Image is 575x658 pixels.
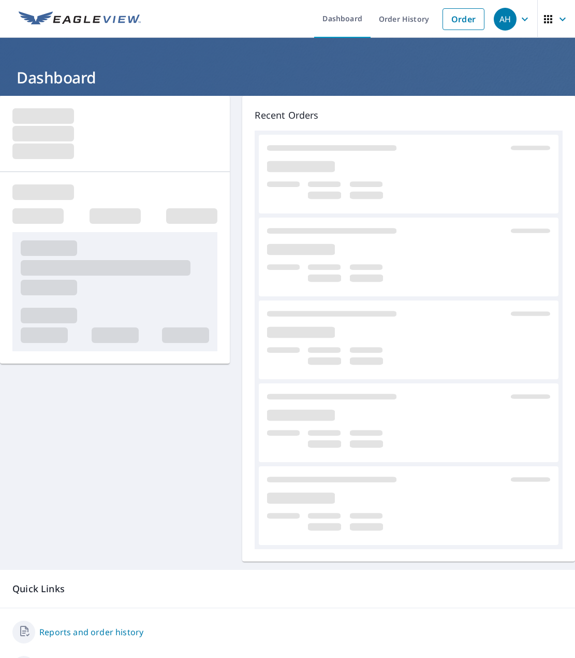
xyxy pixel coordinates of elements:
[39,626,143,638] a: Reports and order history
[443,8,484,30] a: Order
[19,11,141,27] img: EV Logo
[12,582,563,595] p: Quick Links
[494,8,517,31] div: AH
[255,108,563,122] p: Recent Orders
[12,67,563,88] h1: Dashboard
